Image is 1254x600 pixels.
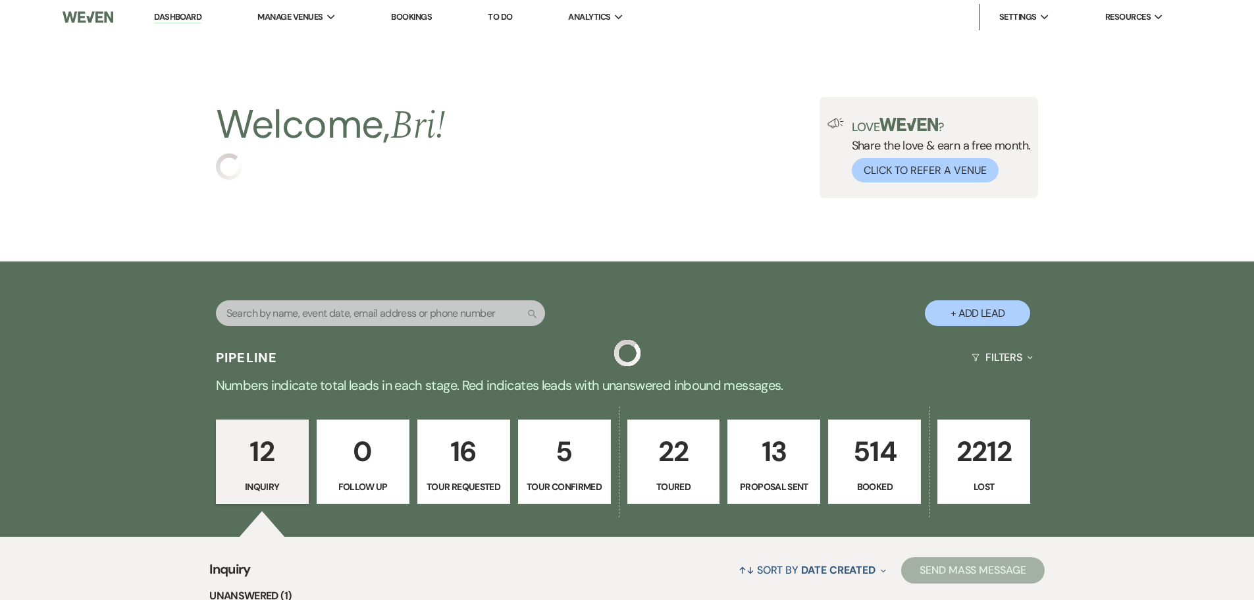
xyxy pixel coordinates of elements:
p: 5 [527,429,602,474]
a: 2212Lost [937,420,1030,504]
button: Sort By Date Created [733,553,891,587]
span: Analytics [568,11,610,24]
img: Weven Logo [63,3,113,31]
div: Share the love & earn a free month. [844,118,1031,182]
img: weven-logo-green.svg [879,118,938,131]
span: Settings [999,11,1037,24]
img: loading spinner [614,340,640,366]
span: ↑↓ [739,563,754,577]
p: 12 [224,429,300,474]
a: To Do [488,11,512,22]
p: 22 [636,429,712,474]
p: 13 [736,429,812,474]
span: Date Created [801,563,875,577]
img: loud-speaker-illustration.svg [827,118,844,128]
span: Resources [1105,11,1151,24]
p: Tour Requested [426,479,502,494]
button: Filters [966,340,1038,375]
a: 0Follow Up [317,420,409,504]
a: 514Booked [828,420,921,504]
button: + Add Lead [925,300,1030,326]
p: Toured [636,479,712,494]
p: Love ? [852,118,1031,133]
p: Tour Confirmed [527,479,602,494]
button: Send Mass Message [901,557,1045,584]
a: 13Proposal Sent [727,420,820,504]
input: Search by name, event date, email address or phone number [216,300,545,326]
a: 5Tour Confirmed [518,420,611,504]
button: Click to Refer a Venue [852,158,999,182]
p: Booked [837,479,912,494]
p: Lost [946,479,1022,494]
p: 16 [426,429,502,474]
a: 16Tour Requested [417,420,510,504]
p: Numbers indicate total leads in each stage. Red indicates leads with unanswered inbound messages. [153,375,1101,396]
img: loading spinner [216,153,242,180]
h2: Welcome, [216,97,445,153]
p: Follow Up [325,479,401,494]
h3: Pipeline [216,348,278,367]
span: Inquiry [209,559,251,587]
a: 12Inquiry [216,420,309,504]
span: Bri ! [390,95,445,156]
p: 2212 [946,429,1022,474]
a: Dashboard [154,11,201,24]
span: Manage Venues [257,11,323,24]
p: 0 [325,429,401,474]
p: Proposal Sent [736,479,812,494]
p: Inquiry [224,479,300,494]
p: 514 [837,429,912,474]
a: Bookings [391,11,432,22]
a: 22Toured [627,420,720,504]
